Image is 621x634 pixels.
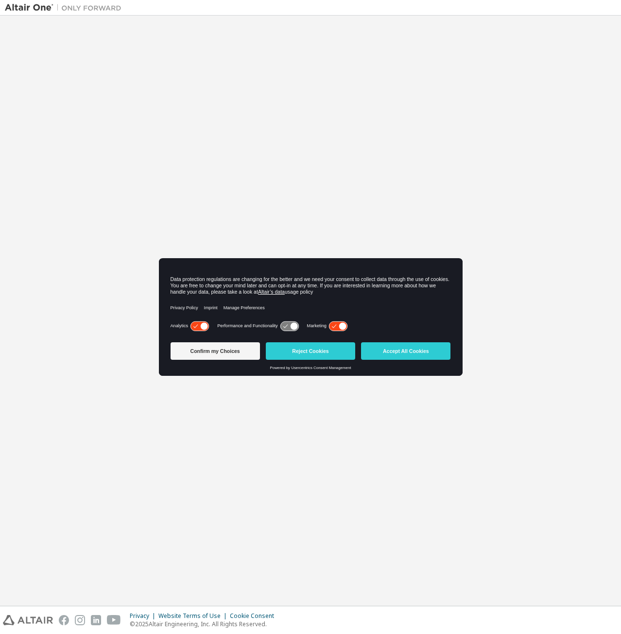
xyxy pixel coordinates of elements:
img: youtube.svg [107,615,121,625]
p: © 2025 Altair Engineering, Inc. All Rights Reserved. [130,620,280,628]
img: Altair One [5,3,126,13]
div: Privacy [130,612,158,620]
div: Cookie Consent [230,612,280,620]
img: altair_logo.svg [3,615,53,625]
img: linkedin.svg [91,615,101,625]
img: instagram.svg [75,615,85,625]
img: facebook.svg [59,615,69,625]
div: Website Terms of Use [158,612,230,620]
